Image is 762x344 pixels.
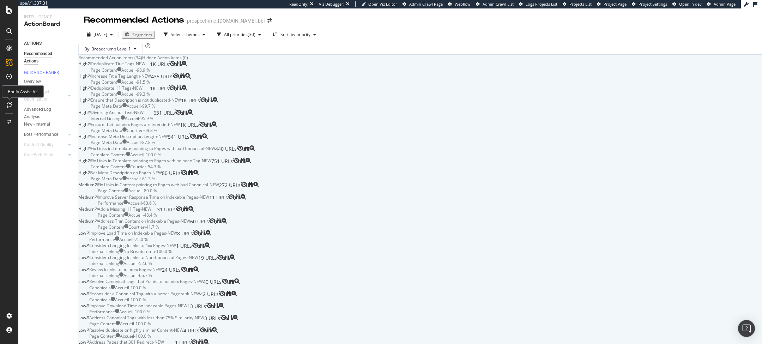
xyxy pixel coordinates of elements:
[219,182,241,194] span: 272 URLs
[176,206,183,212] div: eye-slash
[563,1,592,7] a: Projects List
[78,133,87,139] span: High
[91,67,117,73] div: Page Content
[233,315,238,320] div: magnifying-glass-plus
[207,97,213,103] a: binoculars
[227,315,233,321] a: binoculars
[409,1,443,7] span: Admin Crawl Page
[130,152,161,158] div: Accueil - 100.0 %
[632,1,667,7] a: Project Settings
[89,297,111,303] div: Canonicals
[196,134,202,140] a: binoculars
[187,303,206,315] span: 13 URLs
[176,61,182,66] div: binoculars
[127,176,155,182] div: Accueil - 61.3 %
[89,321,116,327] div: Page Content
[91,109,133,115] div: Diversify Anchor Text
[226,291,231,296] div: binoculars
[707,1,736,7] a: Admin Page
[24,151,54,159] div: Core Web Vitals
[151,170,162,176] span: - NEW
[199,243,205,249] a: binoculars
[128,212,157,218] div: Accueil - 48.4 %
[24,50,73,65] a: Recommended Actions
[188,266,193,272] div: binoculars
[89,278,192,284] div: Resolve Canonical Tags that Points to noindex Pages
[91,176,122,182] div: Page Meta Data
[222,218,227,224] div: magnifying-glass-plus
[123,272,152,278] div: Accueil - 66.7 %
[188,267,193,273] a: binoculars
[192,242,199,248] div: eye-slash
[78,291,86,297] span: Low
[24,78,41,85] div: Overview
[199,121,206,127] div: eye-slash
[237,145,244,151] div: eye-slash
[368,1,397,7] span: Open Viz Editor
[200,158,211,164] span: - NEW
[180,73,185,79] a: binoculars
[679,1,702,7] span: Open in dev
[206,122,212,128] a: binoculars
[170,97,181,103] span: - NEW
[176,242,192,254] span: 1 URLs
[24,131,66,138] a: Bots Performance
[188,206,194,212] div: magnifying-glass-plus
[198,194,209,200] span: - NEW
[196,133,202,139] div: binoculars
[128,224,159,230] div: Courtier - 41.7 %
[24,14,72,20] div: Intelligence
[120,333,151,339] div: Accueil - 100.0 %
[89,327,173,333] div: Resolve duplicate or highly similar Content
[84,46,131,52] span: By: Breadcrumb Level 1
[93,31,107,37] span: 2025 Sep. 8th
[597,1,627,7] a: Project Page
[91,133,157,139] div: Increase Meta Description Length
[78,121,87,127] span: High
[192,278,203,284] span: - NEW
[2,85,44,98] div: Botify Assist V2
[78,55,142,61] div: Recommended Action Items (34)
[98,224,124,230] div: Page Content
[182,109,188,115] div: binoculars
[519,1,557,7] a: Logs Projects List
[226,291,231,297] a: binoculars
[91,85,132,91] div: Deduplicate H1 Tags
[91,61,134,67] div: Deduplicate Title Tags
[91,115,121,121] div: Internal Linking
[115,297,146,303] div: Accueil - 100.0 %
[483,1,514,7] span: Admin Crawl List
[249,145,255,151] div: magnifying-glass-plus
[151,266,162,272] span: - NEW
[165,242,176,248] span: - NEW
[78,206,95,212] span: Medium
[24,106,73,128] a: Advanced Log AnalysisNew - Internal
[89,333,116,339] div: Page Content
[121,67,150,73] div: Accueil - 98.9 %
[526,1,557,7] span: Logs Projects List
[98,194,198,200] div: Improve Server Response Time on Indexable Pages
[188,170,193,176] a: binoculars
[98,182,208,188] div: Fix Links in Content pointing to Pages with bad Canonical
[229,279,234,285] a: binoculars
[140,73,151,79] span: - NEW
[319,1,344,7] div: Viz Debugger:
[244,145,249,151] div: binoculars
[193,170,199,175] div: magnifying-glass-plus
[78,43,143,54] button: By: Breadcrumb Level 1
[199,242,205,248] div: binoculars
[189,291,200,297] span: - NEW
[714,1,736,7] span: Admin Page
[78,218,95,224] span: Medium
[289,1,308,7] div: ReadOnly:
[78,85,87,91] span: High
[183,327,199,339] span: 4 URLs
[190,218,209,230] span: 60 URLs
[672,1,702,7] a: Open in dev
[24,40,42,47] div: ACTIONS
[150,85,169,97] span: 1K URLs
[91,170,151,176] div: Set Meta Description on Pages
[181,170,188,175] div: eye-slash
[235,194,241,200] a: binoculars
